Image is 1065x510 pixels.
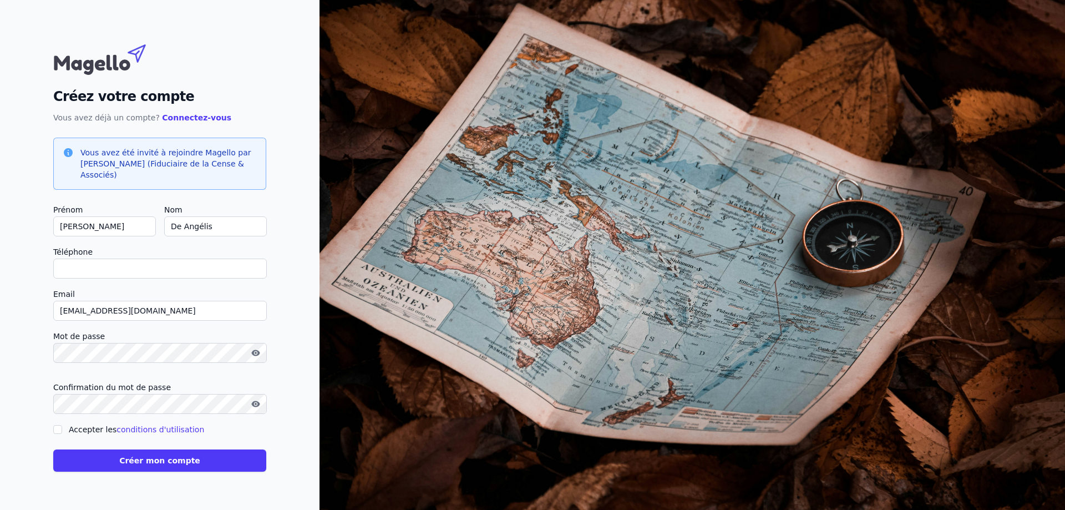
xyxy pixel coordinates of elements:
[53,111,266,124] p: Vous avez déjà un compte?
[80,147,257,180] h3: Vous avez été invité à rejoindre Magello par [PERSON_NAME] (Fiduciaire de la Cense & Associés)
[53,450,266,472] button: Créer mon compte
[53,287,266,301] label: Email
[53,245,266,259] label: Téléphone
[53,381,266,394] label: Confirmation du mot de passe
[164,203,266,216] label: Nom
[53,203,155,216] label: Prénom
[53,39,170,78] img: Magello
[162,113,231,122] a: Connectez-vous
[69,425,204,434] label: Accepter les
[116,425,204,434] a: conditions d'utilisation
[53,330,266,343] label: Mot de passe
[53,87,266,107] h2: Créez votre compte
